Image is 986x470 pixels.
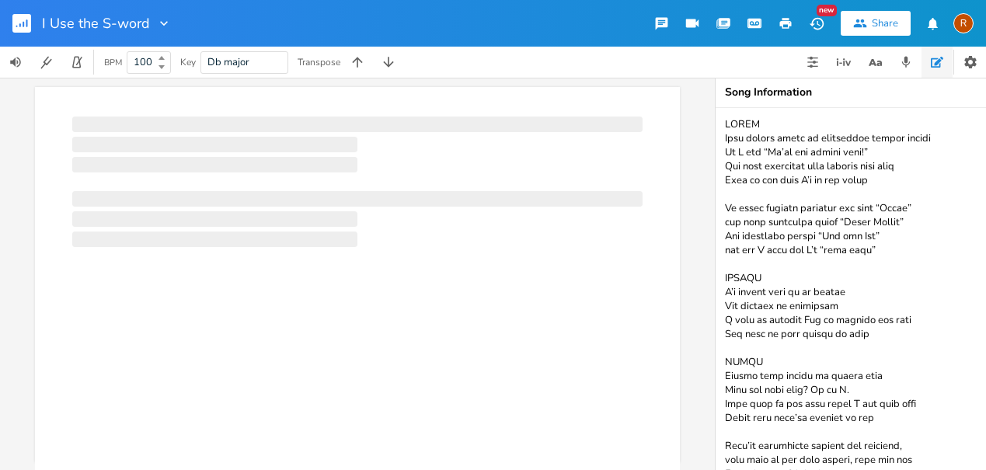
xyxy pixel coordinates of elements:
[207,55,249,69] span: Db major
[801,9,832,37] button: New
[42,16,150,30] span: I Use the S-word
[953,13,974,33] div: Ray
[104,58,122,67] div: BPM
[817,5,837,16] div: New
[298,57,340,67] div: Transpose
[841,11,911,36] button: Share
[872,16,898,30] div: Share
[953,5,974,41] button: R
[180,57,196,67] div: Key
